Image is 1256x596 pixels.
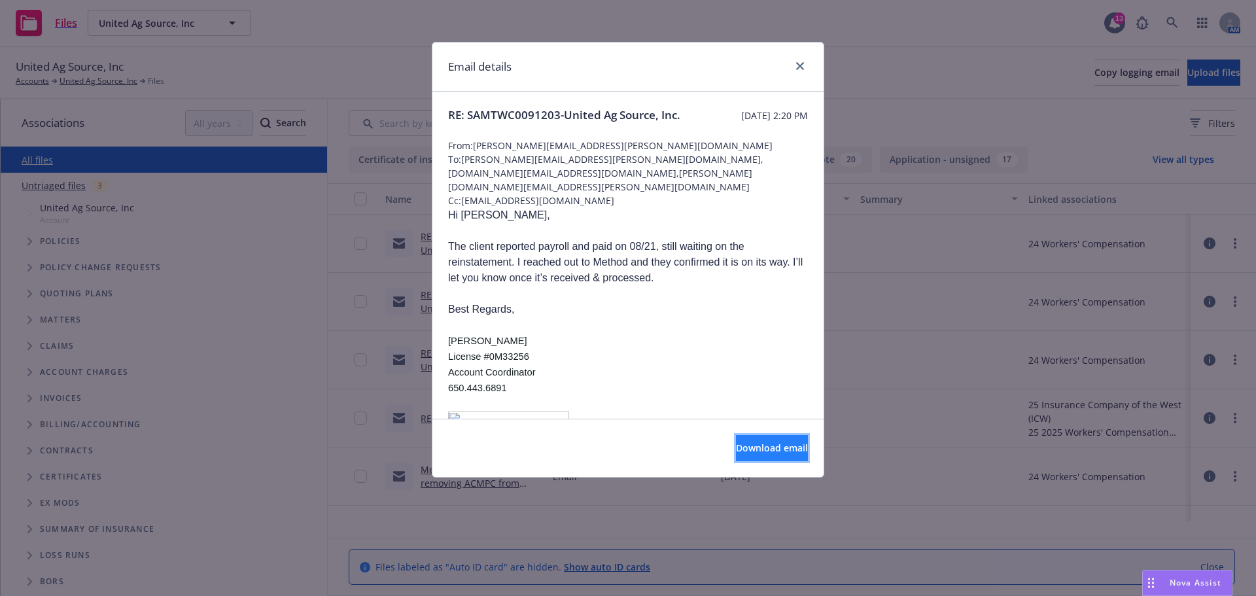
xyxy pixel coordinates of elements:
[448,302,808,317] p: Best Regards,
[448,194,808,207] span: Cc: [EMAIL_ADDRESS][DOMAIN_NAME]
[1143,570,1159,595] div: Drag to move
[448,367,536,377] span: Account Coordinator
[1142,570,1232,596] button: Nova Assist
[448,139,808,152] span: From: [PERSON_NAME][EMAIL_ADDRESS][PERSON_NAME][DOMAIN_NAME]
[448,412,569,432] img: image001.png@01DC1694.80D8B950
[448,383,507,393] span: 650.443.6891
[736,442,808,454] span: Download email
[792,58,808,74] a: close
[448,152,808,194] span: To: [PERSON_NAME][EMAIL_ADDRESS][PERSON_NAME][DOMAIN_NAME],[DOMAIN_NAME][EMAIL_ADDRESS][DOMAIN_NA...
[448,207,808,223] p: Hi [PERSON_NAME],
[448,351,529,362] span: License #0M33256
[448,58,512,75] h1: Email details
[448,336,527,346] span: [PERSON_NAME]
[448,107,680,123] span: RE: SAMTWC0091203-United Ag Source, Inc.
[741,109,808,122] span: [DATE] 2:20 PM
[1170,577,1221,588] span: Nova Assist
[448,239,808,286] p: The client reported payroll and paid on 08/21, still waiting on the reinstatement. I reached out ...
[736,435,808,461] button: Download email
